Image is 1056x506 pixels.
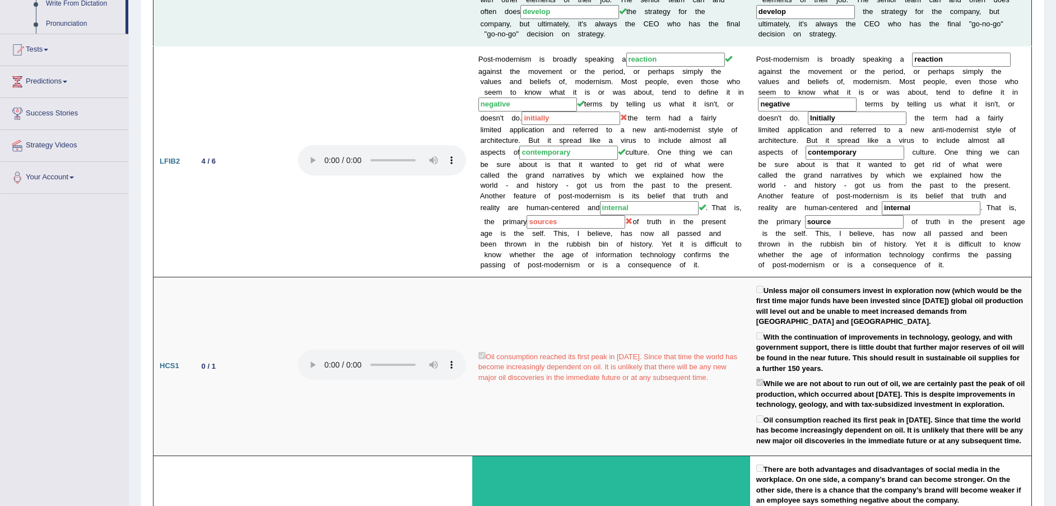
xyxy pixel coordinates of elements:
[792,67,796,76] b: h
[976,88,980,96] b: e
[783,55,787,63] b: d
[917,7,921,16] b: o
[770,67,772,76] b: i
[767,77,771,86] b: u
[874,77,878,86] b: n
[867,55,871,63] b: p
[918,20,922,28] b: s
[967,67,974,76] b: m
[920,88,924,96] b: u
[880,100,883,108] b: s
[804,20,808,28] b: s
[989,7,993,16] b: b
[766,30,770,38] b: c
[887,88,892,96] b: w
[894,67,895,76] b: i
[899,67,903,76] b: d
[766,88,770,96] b: e
[887,67,891,76] b: e
[975,20,979,28] b: o
[936,67,938,76] b: r
[865,67,867,76] b: t
[827,30,831,38] b: g
[824,30,827,38] b: e
[914,20,918,28] b: a
[982,20,986,28] b: n
[788,20,790,28] b: ,
[806,88,810,96] b: o
[817,30,821,38] b: a
[843,77,845,86] b: ,
[993,77,997,86] b: e
[816,20,820,28] b: a
[797,30,801,38] b: n
[849,88,851,96] b: t
[972,7,976,16] b: n
[973,88,976,96] b: d
[874,20,880,28] b: O
[863,77,867,86] b: d
[820,20,821,28] b: l
[914,67,918,76] b: o
[883,77,889,86] b: m
[810,88,815,96] b: w
[802,88,806,96] b: n
[943,67,947,76] b: a
[821,20,826,28] b: w
[776,77,780,86] b: s
[758,30,762,38] b: d
[993,67,997,76] b: h
[963,77,967,86] b: e
[1015,77,1018,86] b: o
[1,162,128,190] a: Your Account
[1,98,128,126] a: Success Stories
[951,20,955,28] b: n
[988,88,992,96] b: e
[923,77,927,86] b: p
[916,88,920,96] b: o
[859,77,863,86] b: o
[772,67,776,76] b: n
[1005,77,1010,86] b: w
[863,7,865,16] b: t
[981,88,983,96] b: f
[888,20,893,28] b: w
[756,462,1025,506] label: There are both advantages and disadvantages of social media in the workplace. On one side, a comp...
[918,67,920,76] b: r
[849,55,851,63] b: l
[790,67,792,76] b: t
[766,67,770,76] b: a
[967,77,971,86] b: n
[815,30,817,38] b: r
[889,7,893,16] b: a
[939,77,941,86] b: l
[887,7,889,16] b: r
[812,77,816,86] b: e
[959,77,963,86] b: v
[758,88,762,96] b: s
[816,77,817,86] b: l
[826,67,832,76] b: m
[836,67,840,76] b: n
[932,67,936,76] b: e
[756,5,855,19] input: blank
[971,20,975,28] b: g
[895,67,899,76] b: o
[990,20,993,28] b: -
[798,88,802,96] b: k
[951,67,955,76] b: s
[817,77,819,86] b: i
[945,77,947,86] b: ,
[819,55,823,63] b: s
[955,20,959,28] b: a
[964,7,967,16] b: p
[830,20,834,28] b: y
[781,30,785,38] b: n
[885,7,887,16] b: t
[817,55,819,63] b: i
[799,20,801,28] b: i
[758,67,762,76] b: a
[799,55,803,63] b: s
[938,88,942,96] b: e
[912,88,916,96] b: b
